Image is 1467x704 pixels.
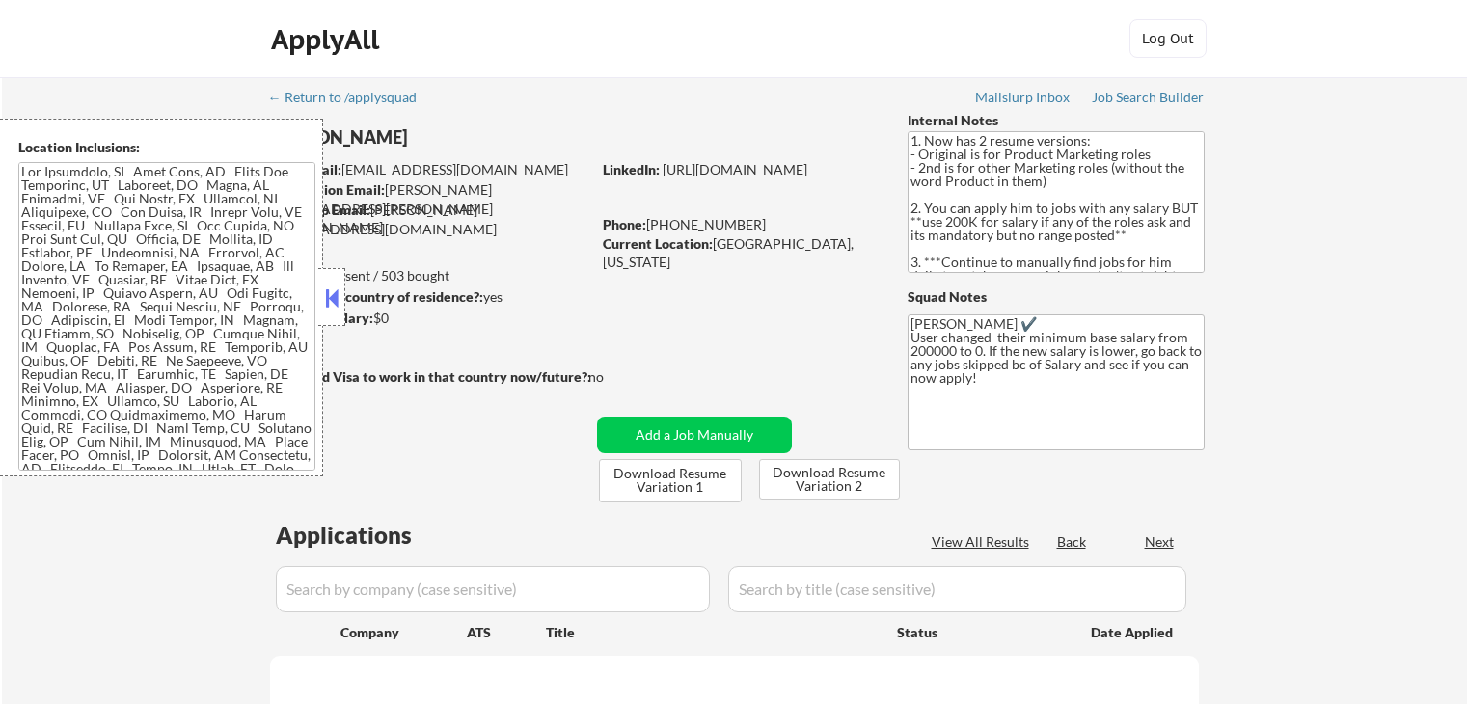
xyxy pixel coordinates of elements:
[908,111,1205,130] div: Internal Notes
[603,161,660,177] strong: LinkedIn:
[1092,91,1205,104] div: Job Search Builder
[663,161,807,177] a: [URL][DOMAIN_NAME]
[276,566,710,612] input: Search by company (case sensitive)
[908,287,1205,307] div: Squad Notes
[271,23,385,56] div: ApplyAll
[603,215,876,234] div: [PHONE_NUMBER]
[975,90,1072,109] a: Mailslurp Inbox
[271,160,590,179] div: [EMAIL_ADDRESS][DOMAIN_NAME]
[269,287,584,307] div: yes
[603,235,713,252] strong: Current Location:
[546,623,879,642] div: Title
[759,459,900,500] button: Download Resume Variation 2
[269,309,590,328] div: $0
[897,614,1063,649] div: Status
[268,90,435,109] a: ← Return to /applysquad
[975,91,1072,104] div: Mailslurp Inbox
[603,216,646,232] strong: Phone:
[269,266,590,285] div: 468 sent / 503 bought
[270,201,590,238] div: [PERSON_NAME][EMAIL_ADDRESS][DOMAIN_NAME]
[599,459,742,502] button: Download Resume Variation 1
[467,623,546,642] div: ATS
[1145,532,1176,552] div: Next
[18,138,315,157] div: Location Inclusions:
[932,532,1035,552] div: View All Results
[597,417,792,453] button: Add a Job Manually
[728,566,1186,612] input: Search by title (case sensitive)
[340,623,467,642] div: Company
[603,234,876,272] div: [GEOGRAPHIC_DATA], [US_STATE]
[1057,532,1088,552] div: Back
[269,288,483,305] strong: Can work in country of residence?:
[270,368,591,385] strong: Will need Visa to work in that country now/future?:
[270,125,666,149] div: [PERSON_NAME]
[271,180,590,237] div: [PERSON_NAME][EMAIL_ADDRESS][PERSON_NAME][DOMAIN_NAME]
[1129,19,1207,58] button: Log Out
[1092,90,1205,109] a: Job Search Builder
[1091,623,1176,642] div: Date Applied
[276,524,467,547] div: Applications
[268,91,435,104] div: ← Return to /applysquad
[588,367,643,387] div: no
